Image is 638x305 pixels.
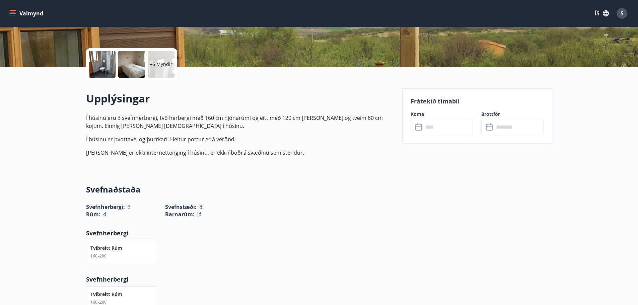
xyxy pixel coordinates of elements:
button: ÍS [591,7,613,19]
p: Svefnherbergi [86,275,394,284]
p: Tvíbreitt rúm [90,291,122,298]
p: [PERSON_NAME] er ekki internettenging í húsinu, er ekki í boði á svæðinu sem stendur. [86,149,394,157]
button: S [614,5,630,21]
span: 160x200 [90,253,107,259]
p: Frátekið tímabil [411,97,544,105]
label: Brottför [481,111,544,118]
span: Barnarúm : [165,211,195,218]
span: S [621,10,624,17]
button: menu [8,7,46,19]
span: Já [197,211,202,218]
p: Í húsinu er þvottavél og þurrkari. Heitur pottur er á verönd. [86,135,394,143]
h2: Upplýsingar [86,91,394,106]
p: Í húsinu eru 3 svefnherbergi, tvö herbergi með 160 cm hjónarúmi og eitt með 120 cm [PERSON_NAME] ... [86,114,394,130]
span: 160x200 [90,299,107,305]
span: Rúm : [86,211,100,218]
span: 4 [103,211,106,218]
p: Svefnherbergi [86,229,394,237]
p: +6 Myndir [150,61,172,68]
p: Tvíbreitt rúm [90,245,122,251]
label: Koma [411,111,473,118]
h3: Svefnaðstaða [86,184,394,195]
